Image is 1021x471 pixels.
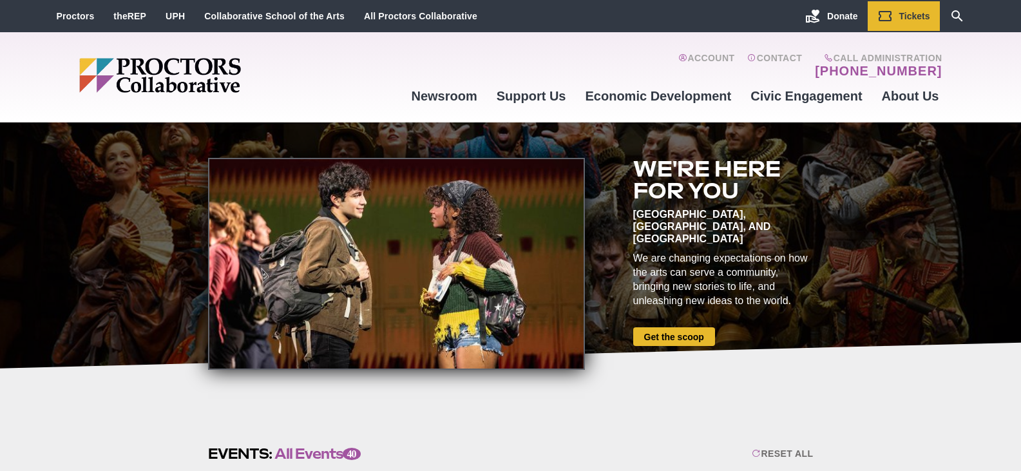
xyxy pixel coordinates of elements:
span: Call Administration [811,53,942,63]
a: All Proctors Collaborative [364,11,477,21]
a: Proctors [57,11,95,21]
a: [PHONE_NUMBER] [815,63,942,79]
a: Support Us [487,79,576,113]
a: Search [940,1,975,31]
a: theREP [113,11,146,21]
span: 40 [343,448,361,460]
a: Newsroom [401,79,486,113]
a: Account [678,53,734,79]
a: Get the scoop [633,327,715,346]
a: Collaborative School of the Arts [204,11,345,21]
span: Donate [827,11,857,21]
div: We are changing expectations on how the arts can serve a community, bringing new stories to life,... [633,251,814,308]
span: All Events [274,444,361,464]
div: Reset All [752,448,813,459]
a: UPH [166,11,185,21]
a: About Us [872,79,949,113]
h2: Events: [208,444,361,464]
img: Proctors logo [79,58,340,93]
div: [GEOGRAPHIC_DATA], [GEOGRAPHIC_DATA], and [GEOGRAPHIC_DATA] [633,208,814,245]
a: Civic Engagement [741,79,872,113]
a: Economic Development [576,79,741,113]
span: Tickets [899,11,930,21]
h2: We're here for you [633,158,814,202]
a: Donate [796,1,867,31]
a: Tickets [868,1,940,31]
a: Contact [747,53,802,79]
